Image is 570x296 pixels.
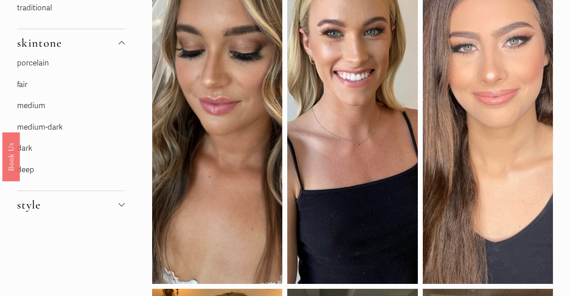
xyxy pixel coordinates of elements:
[17,191,125,218] button: style
[17,36,118,50] span: skintone
[17,57,125,191] div: skintone
[17,80,27,89] a: fair
[17,3,52,13] a: traditional
[17,101,45,110] a: medium
[17,122,63,132] a: medium-dark
[2,132,20,181] a: Book Us
[17,58,49,68] a: porcelain
[17,144,32,153] a: dark
[17,198,118,212] span: style
[17,165,34,174] a: deep
[17,29,125,57] button: skintone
